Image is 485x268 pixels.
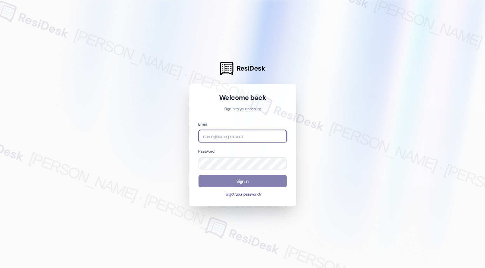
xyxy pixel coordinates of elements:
[199,122,207,127] label: Email
[220,62,233,75] img: ResiDesk Logo
[199,107,287,112] p: Sign in to your account
[199,175,287,187] button: Sign In
[199,149,215,154] label: Password
[237,64,265,73] span: ResiDesk
[199,130,287,142] input: name@example.com
[199,192,287,197] button: Forgot your password?
[199,93,287,102] h1: Welcome back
